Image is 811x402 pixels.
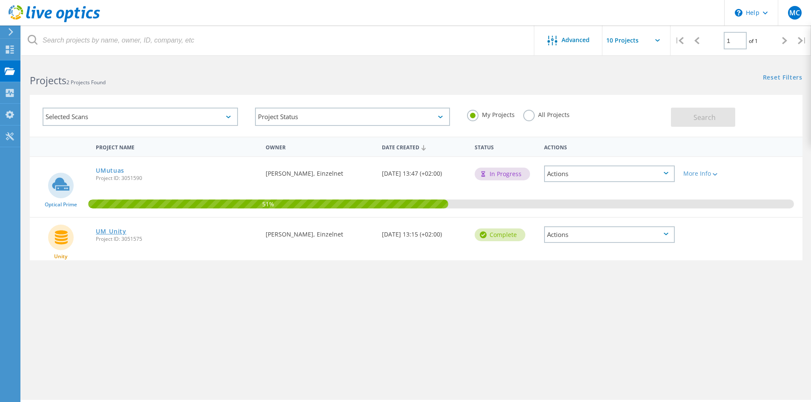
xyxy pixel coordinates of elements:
div: In Progress [475,168,530,180]
button: Search [671,108,735,127]
span: Project ID: 3051590 [96,176,257,181]
div: Project Status [255,108,450,126]
span: Optical Prime [45,202,77,207]
a: Reset Filters [763,74,802,82]
span: 2 Projects Found [66,79,106,86]
a: UM_Unity [96,228,126,234]
div: | [794,26,811,56]
div: Actions [540,139,679,154]
div: Status [470,139,540,154]
input: Search projects by name, owner, ID, company, etc [21,26,535,55]
b: Projects [30,74,66,87]
div: Owner [261,139,377,154]
div: Date Created [378,139,470,155]
span: 51% [88,200,448,207]
div: [DATE] 13:47 (+02:00) [378,157,470,185]
div: Actions [544,226,675,243]
div: Complete [475,228,525,241]
label: All Projects [523,110,570,118]
svg: \n [735,9,742,17]
div: [PERSON_NAME], Einzelnet [261,157,377,185]
div: Selected Scans [43,108,238,126]
label: My Projects [467,110,515,118]
a: UMutuas [96,168,124,174]
div: Project Name [92,139,261,154]
span: Unity [54,254,67,259]
span: Project ID: 3051575 [96,237,257,242]
div: Actions [544,165,675,182]
span: MC [789,9,800,16]
span: Advanced [562,37,590,43]
a: Live Optics Dashboard [9,18,100,24]
div: | [671,26,688,56]
div: [DATE] 13:15 (+02:00) [378,218,470,246]
div: [PERSON_NAME], Einzelnet [261,218,377,246]
span: of 1 [749,37,758,45]
div: More Info [683,171,736,177]
span: Search [694,113,716,122]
